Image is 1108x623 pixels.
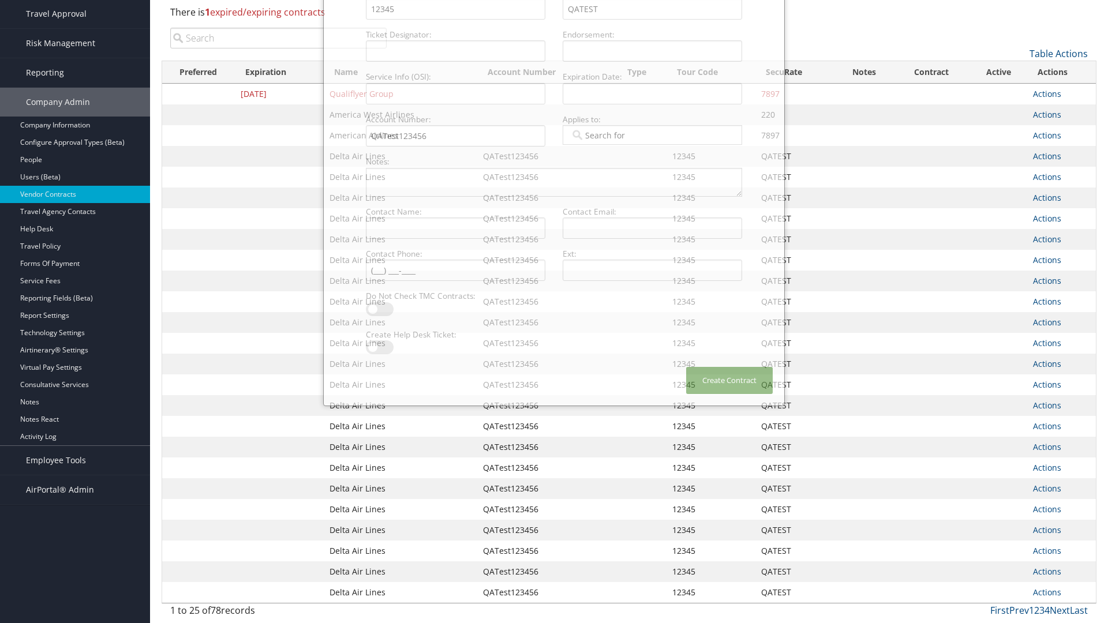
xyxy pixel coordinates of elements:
td: QATest123456 [477,416,617,437]
label: Service Info (OSI): [361,71,550,82]
td: QATEST [755,167,836,187]
td: QATest123456 [477,499,617,520]
td: Delta Air Lines [324,582,477,603]
td: Delta Air Lines [324,437,477,457]
a: 2 [1034,604,1039,617]
td: QATest123456 [477,541,617,561]
th: Preferred: activate to sort column ascending [162,61,235,84]
td: QATEST [755,271,836,291]
a: Actions [1033,483,1061,494]
label: Ext: [558,248,747,260]
label: Expiration Date: [558,71,747,82]
input: Search [170,28,387,48]
span: Company Admin [26,88,90,117]
td: QATEST [755,229,836,250]
a: 4 [1045,604,1050,617]
a: Last [1070,604,1088,617]
td: 7897 [755,84,836,104]
td: Delta Air Lines [324,395,477,416]
td: QATEST [755,146,836,167]
a: Actions [1033,524,1061,535]
span: Risk Management [26,29,95,58]
a: Actions [1033,171,1061,182]
td: QATEST [755,187,836,208]
td: QATEST [755,312,836,333]
td: 220 [755,104,836,125]
a: Prev [1009,604,1029,617]
td: 12345 [667,416,755,437]
a: Actions [1033,88,1061,99]
a: Actions [1033,379,1061,390]
div: 1 to 25 of records [170,603,387,623]
a: Actions [1033,587,1061,598]
span: Employee Tools [26,446,86,475]
td: QATEST [755,437,836,457]
label: Notes: [361,156,747,167]
th: Contract: activate to sort column ascending [893,61,970,84]
td: QATEST [755,395,836,416]
label: Contact Phone: [361,248,550,260]
td: QATEST [755,541,836,561]
a: Actions [1033,109,1061,120]
input: Search for Airline [570,129,635,141]
td: Delta Air Lines [324,541,477,561]
a: Actions [1033,234,1061,245]
a: Actions [1033,192,1061,203]
td: QATEST [755,582,836,603]
td: QATEST [755,354,836,374]
label: Contact Email: [558,206,747,217]
button: Create Contract [686,367,773,394]
a: Actions [1033,545,1061,556]
a: Actions [1033,441,1061,452]
span: Reporting [26,58,64,87]
a: First [990,604,1009,617]
td: 12345 [667,437,755,457]
td: 12345 [667,541,755,561]
td: QATEST [755,499,836,520]
th: Expiration: activate to sort column descending [235,61,324,84]
td: QATest123456 [477,437,617,457]
a: Actions [1033,504,1061,515]
a: Actions [1033,421,1061,431]
a: Actions [1033,317,1061,328]
a: Actions [1033,566,1061,577]
td: Delta Air Lines [324,520,477,541]
th: Active: activate to sort column ascending [970,61,1027,84]
td: 12345 [667,457,755,478]
label: Ticket Designator: [361,29,550,40]
td: Delta Air Lines [324,478,477,499]
a: Actions [1033,151,1061,162]
td: QATest123456 [477,582,617,603]
a: 1 [1029,604,1034,617]
label: Account Number: [361,114,550,125]
th: Notes: activate to sort column ascending [836,61,893,84]
td: QATEST [755,374,836,395]
td: Delta Air Lines [324,561,477,582]
a: Actions [1033,275,1061,286]
a: Actions [1033,254,1061,265]
th: SecuRate: activate to sort column ascending [755,61,836,84]
td: QATEST [755,416,836,437]
a: Actions [1033,296,1061,307]
input: (___) ___-____ [366,260,545,281]
a: Actions [1033,400,1061,411]
td: Delta Air Lines [324,499,477,520]
a: Actions [1033,462,1061,473]
a: Next [1050,604,1070,617]
a: Actions [1033,358,1061,369]
td: QATEST [755,457,836,478]
td: Delta Air Lines [324,457,477,478]
td: QATEST [755,291,836,312]
th: Actions [1027,61,1096,84]
label: Contact Name: [361,206,550,217]
td: 7897 [755,125,836,146]
label: Create Help Desk Ticket: [361,329,550,340]
td: 12345 [667,478,755,499]
td: Delta Air Lines [324,416,477,437]
a: Actions [1033,213,1061,224]
td: QATest123456 [477,561,617,582]
td: [DATE] [235,84,324,104]
td: QATEST [755,333,836,354]
td: QATest123456 [477,457,617,478]
td: 12345 [667,499,755,520]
